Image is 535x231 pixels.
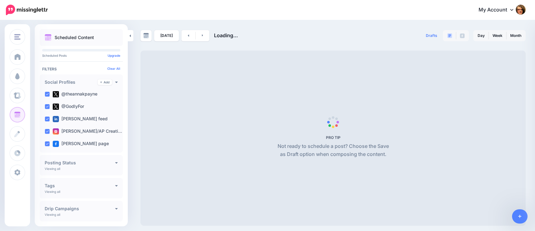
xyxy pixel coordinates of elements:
[474,31,488,41] a: Day
[108,54,120,57] a: Upgrade
[53,128,122,135] label: [PERSON_NAME]/AP Creati…
[55,35,94,40] p: Scheduled Content
[214,32,238,38] span: Loading...
[14,34,20,40] img: menu.png
[45,213,60,216] p: Viewing all
[489,31,506,41] a: Week
[506,31,525,41] a: Month
[53,116,108,122] label: [PERSON_NAME] feed
[472,2,526,18] a: My Account
[53,104,59,110] img: twitter-square.png
[447,33,452,38] img: paragraph-boxed.png
[154,30,179,41] a: [DATE]
[53,104,84,110] label: @GodlyFor
[45,161,115,165] h4: Posting Status
[45,190,60,193] p: Viewing all
[53,141,109,147] label: [PERSON_NAME] page
[422,30,441,41] a: Drafts
[98,79,112,85] a: Add
[6,5,48,15] img: Missinglettr
[53,128,59,135] img: instagram-square.png
[53,91,97,97] label: @theannakpayne
[275,135,391,140] h5: PRO TIP
[275,142,391,158] p: Not ready to schedule a post? Choose the Save as Draft option when composing the content.
[45,184,115,188] h4: Tags
[45,167,60,171] p: Viewing all
[107,67,120,70] a: Clear All
[45,80,98,84] h4: Social Profiles
[45,207,115,211] h4: Drip Campaigns
[53,91,59,97] img: twitter-square.png
[42,54,120,57] p: Scheduled Posts
[426,34,437,38] span: Drafts
[42,67,120,71] h4: Filters
[53,141,59,147] img: facebook-square.png
[460,33,465,38] img: facebook-grey-square.png
[143,33,149,38] img: calendar-grey-darker.png
[53,116,59,122] img: linkedin-square.png
[45,34,51,41] img: calendar.png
